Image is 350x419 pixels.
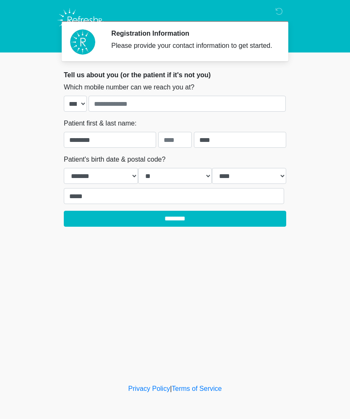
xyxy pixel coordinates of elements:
[64,71,286,79] h2: Tell us about you (or the patient if it's not you)
[64,155,165,165] label: Patient's birth date & postal code?
[172,385,222,392] a: Terms of Service
[70,29,95,55] img: Agent Avatar
[111,41,274,51] div: Please provide your contact information to get started.
[55,6,106,34] img: Refresh RX Logo
[170,385,172,392] a: |
[128,385,170,392] a: Privacy Policy
[64,82,194,92] label: Which mobile number can we reach you at?
[64,118,136,128] label: Patient first & last name:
